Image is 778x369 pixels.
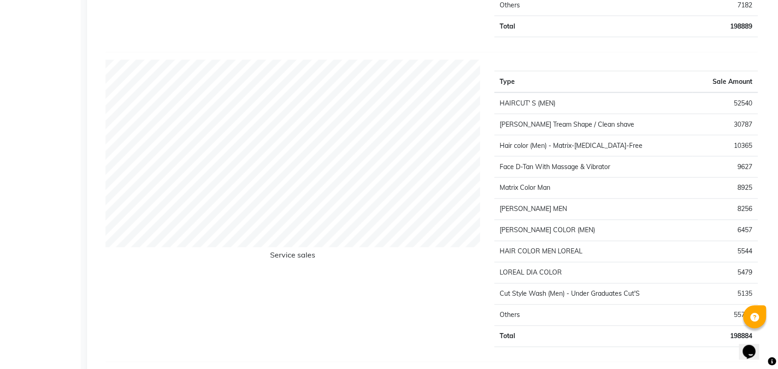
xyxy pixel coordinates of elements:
[693,326,758,347] td: 198884
[495,263,693,284] td: LOREAL DIA COLOR
[693,305,758,326] td: 55769
[693,241,758,263] td: 5544
[739,332,769,360] iframe: chat widget
[495,114,693,135] td: [PERSON_NAME] Tream Shape / Clean shave
[693,178,758,199] td: 8925
[495,326,693,347] td: Total
[693,199,758,220] td: 8256
[495,305,693,326] td: Others
[693,71,758,93] th: Sale Amount
[495,135,693,157] td: Hair color (Men) - Matrix-[MEDICAL_DATA]-Free
[693,135,758,157] td: 10365
[495,71,693,93] th: Type
[495,16,684,37] td: Total
[495,199,693,220] td: [PERSON_NAME] MEN
[693,114,758,135] td: 30787
[495,157,693,178] td: Face D-Tan With Massage & Vibrator
[106,251,481,264] h6: Service sales
[495,93,693,114] td: HAIRCUT' S (MEN)
[495,241,693,263] td: HAIR COLOR MEN LOREAL
[693,263,758,284] td: 5479
[495,178,693,199] td: Matrix Color Man
[495,284,693,305] td: Cut Style Wash (Men) - Under Graduates Cut'S
[693,284,758,305] td: 5135
[683,16,758,37] td: 198889
[693,220,758,241] td: 6457
[693,157,758,178] td: 9627
[495,220,693,241] td: [PERSON_NAME] COLOR (MEN)
[693,93,758,114] td: 52540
